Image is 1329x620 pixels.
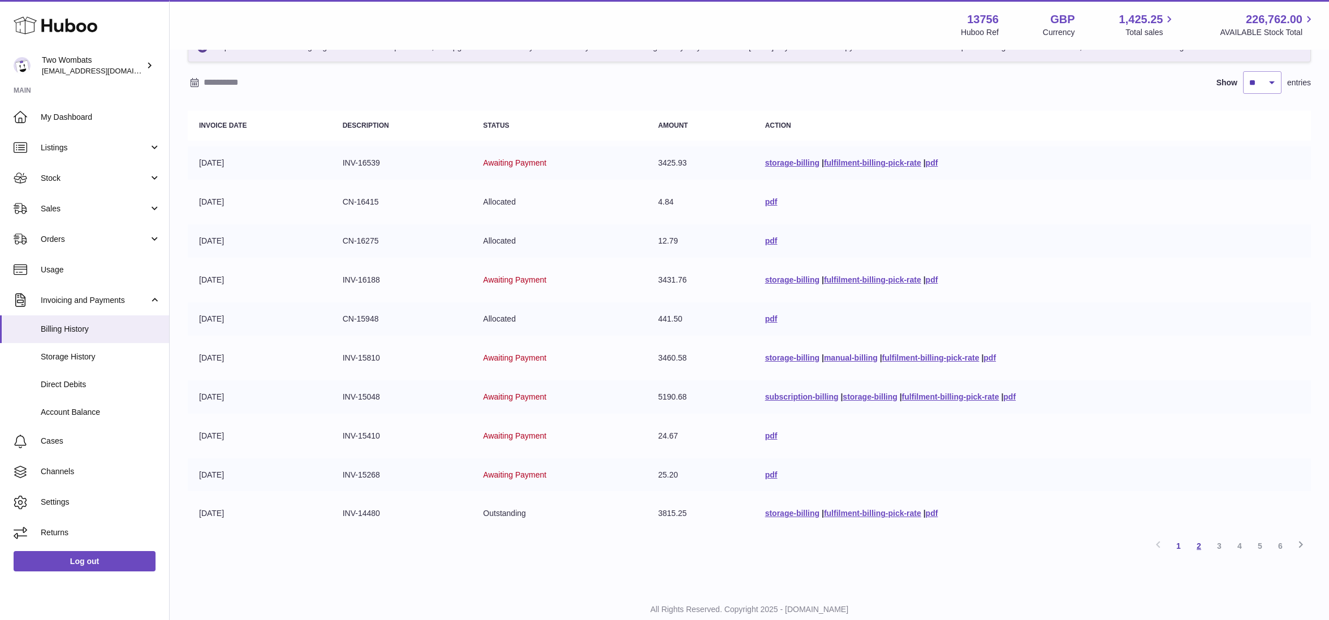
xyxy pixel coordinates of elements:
[1001,392,1003,401] span: |
[188,497,331,530] td: [DATE]
[199,122,247,129] strong: Invoice Date
[41,497,161,508] span: Settings
[483,470,546,479] span: Awaiting Payment
[765,158,819,167] a: storage-billing
[824,158,921,167] a: fulfilment-billing-pick-rate
[188,458,331,492] td: [DATE]
[647,497,754,530] td: 3815.25
[765,275,819,284] a: storage-billing
[188,263,331,297] td: [DATE]
[1119,12,1163,27] span: 1,425.25
[483,158,546,167] span: Awaiting Payment
[765,236,778,245] a: pdf
[41,379,161,390] span: Direct Debits
[41,295,149,306] span: Invoicing and Payments
[41,436,161,446] span: Cases
[822,509,824,518] span: |
[483,509,526,518] span: Outstanding
[822,353,824,362] span: |
[647,185,754,219] td: 4.84
[924,275,926,284] span: |
[188,419,331,453] td: [DATE]
[41,142,149,153] span: Listings
[765,197,778,206] a: pdf
[647,458,754,492] td: 25.20
[1209,536,1229,556] a: 3
[42,55,144,76] div: Two Wombats
[41,352,161,362] span: Storage History
[41,203,149,214] span: Sales
[483,197,516,206] span: Allocated
[647,302,754,336] td: 441.50
[483,392,546,401] span: Awaiting Payment
[1216,77,1237,88] label: Show
[14,551,156,571] a: Log out
[926,275,938,284] a: pdf
[1229,536,1250,556] a: 4
[1043,27,1075,38] div: Currency
[647,263,754,297] td: 3431.76
[483,122,509,129] strong: Status
[188,185,331,219] td: [DATE]
[483,431,546,440] span: Awaiting Payment
[647,380,754,414] td: 5190.68
[967,12,999,27] strong: 13756
[765,392,839,401] a: subscription-billing
[647,146,754,180] td: 3425.93
[822,158,824,167] span: |
[41,234,149,245] span: Orders
[924,509,926,518] span: |
[483,314,516,323] span: Allocated
[822,275,824,284] span: |
[1287,77,1311,88] span: entries
[331,146,472,180] td: INV-16539
[179,604,1320,615] p: All Rights Reserved. Copyright 2025 - [DOMAIN_NAME]
[188,224,331,258] td: [DATE]
[331,497,472,530] td: INV-14480
[41,407,161,418] span: Account Balance
[765,470,778,479] a: pdf
[41,112,161,123] span: My Dashboard
[41,173,149,184] span: Stock
[765,314,778,323] a: pdf
[824,275,921,284] a: fulfilment-billing-pick-rate
[924,158,926,167] span: |
[331,380,472,414] td: INV-15048
[843,392,897,401] a: storage-billing
[983,353,996,362] a: pdf
[926,509,938,518] a: pdf
[1220,12,1315,38] a: 226,762.00 AVAILABLE Stock Total
[188,341,331,375] td: [DATE]
[41,324,161,335] span: Billing History
[902,392,999,401] a: fulfilment-billing-pick-rate
[765,431,778,440] a: pdf
[1246,12,1302,27] span: 226,762.00
[765,509,819,518] a: storage-billing
[824,509,921,518] a: fulfilment-billing-pick-rate
[188,146,331,180] td: [DATE]
[647,224,754,258] td: 12.79
[331,302,472,336] td: CN-15948
[41,527,161,538] span: Returns
[658,122,688,129] strong: Amount
[882,353,980,362] a: fulfilment-billing-pick-rate
[41,466,161,477] span: Channels
[900,392,902,401] span: |
[880,353,882,362] span: |
[981,353,983,362] span: |
[331,185,472,219] td: CN-16415
[1189,536,1209,556] a: 2
[647,419,754,453] td: 24.67
[765,122,791,129] strong: Action
[824,353,878,362] a: manual-billing
[647,341,754,375] td: 3460.58
[961,27,999,38] div: Huboo Ref
[14,57,31,74] img: cormac@twowombats.com
[765,353,819,362] a: storage-billing
[331,263,472,297] td: INV-16188
[1270,536,1291,556] a: 6
[42,66,166,75] span: [EMAIL_ADDRESS][DOMAIN_NAME]
[1220,27,1315,38] span: AVAILABLE Stock Total
[1050,12,1075,27] strong: GBP
[1119,12,1176,38] a: 1,425.25 Total sales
